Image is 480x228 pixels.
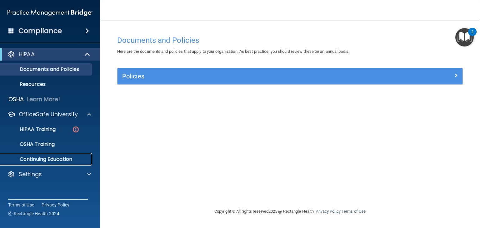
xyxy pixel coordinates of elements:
[72,126,80,133] img: danger-circle.6113f641.png
[7,111,91,118] a: OfficeSafe University
[19,171,42,178] p: Settings
[4,81,89,87] p: Resources
[4,141,55,147] p: OSHA Training
[7,171,91,178] a: Settings
[455,28,474,47] button: Open Resource Center, 2 new notifications
[316,209,340,214] a: Privacy Policy
[7,7,92,19] img: PMB logo
[342,209,366,214] a: Terms of Use
[117,36,463,44] h4: Documents and Policies
[122,71,458,81] a: Policies
[7,51,91,58] a: HIPAA
[8,96,24,103] p: OSHA
[8,211,59,217] span: Ⓒ Rectangle Health 2024
[176,201,404,221] div: Copyright © All rights reserved 2025 @ Rectangle Health | |
[117,49,349,54] span: Here are the documents and policies that apply to your organization. As best practice, you should...
[4,66,89,72] p: Documents and Policies
[122,73,372,80] h5: Policies
[18,27,62,35] h4: Compliance
[19,51,35,58] p: HIPAA
[8,202,34,208] a: Terms of Use
[4,126,56,132] p: HIPAA Training
[27,96,60,103] p: Learn More!
[42,202,70,208] a: Privacy Policy
[19,111,78,118] p: OfficeSafe University
[471,32,473,40] div: 2
[4,156,89,162] p: Continuing Education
